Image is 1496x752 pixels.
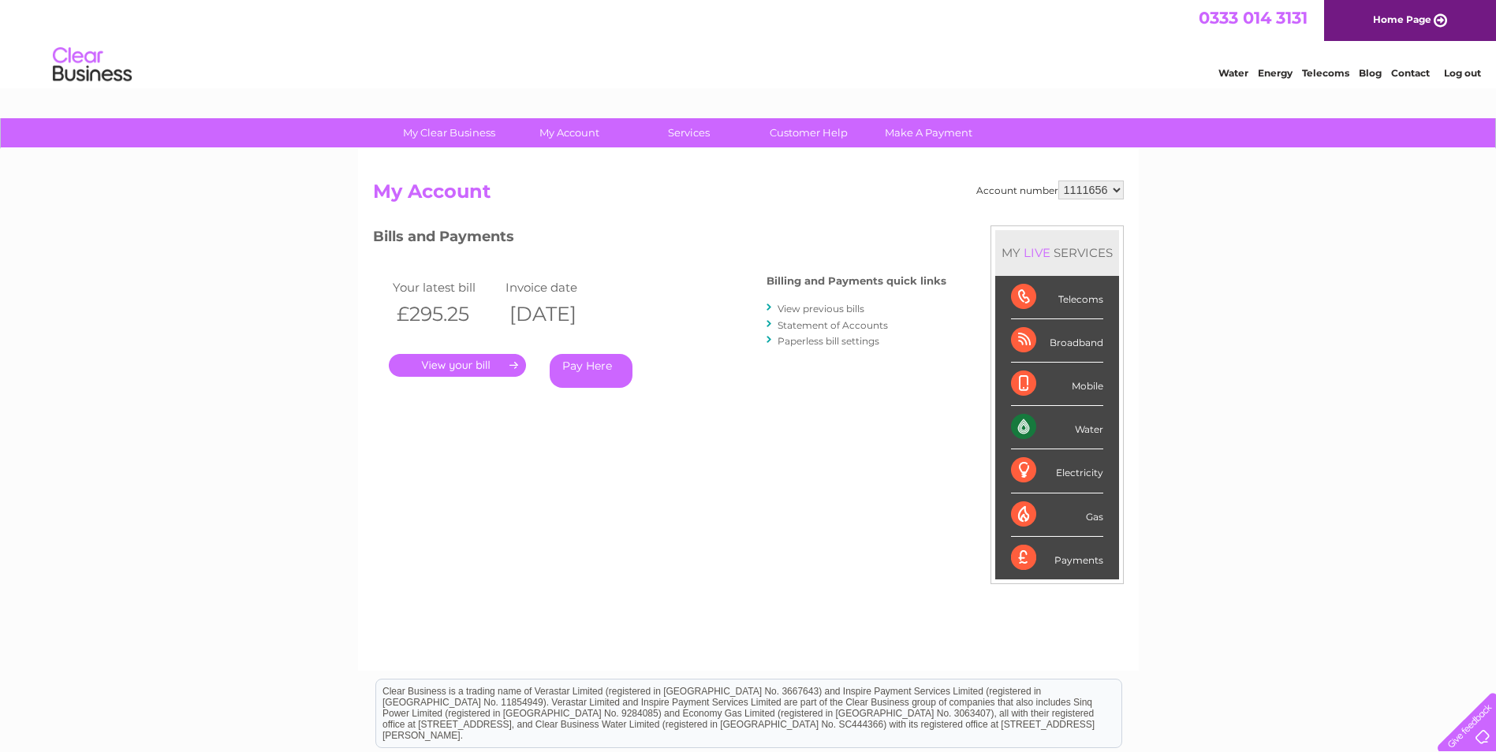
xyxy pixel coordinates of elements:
[1199,8,1308,28] a: 0333 014 3131
[504,118,634,147] a: My Account
[389,298,502,330] th: £295.25
[1302,67,1349,79] a: Telecoms
[1011,276,1103,319] div: Telecoms
[1011,449,1103,493] div: Electricity
[1258,67,1293,79] a: Energy
[778,319,888,331] a: Statement of Accounts
[1359,67,1382,79] a: Blog
[373,181,1124,210] h2: My Account
[778,303,864,315] a: View previous bills
[1218,67,1248,79] a: Water
[1011,406,1103,449] div: Water
[744,118,874,147] a: Customer Help
[1011,493,1103,537] div: Gas
[52,41,132,89] img: logo.png
[502,277,615,298] td: Invoice date
[550,354,632,388] a: Pay Here
[1011,319,1103,363] div: Broadband
[502,298,615,330] th: [DATE]
[389,354,526,377] a: .
[1020,245,1054,260] div: LIVE
[778,335,879,347] a: Paperless bill settings
[767,275,946,287] h4: Billing and Payments quick links
[384,118,514,147] a: My Clear Business
[864,118,994,147] a: Make A Payment
[373,225,946,253] h3: Bills and Payments
[1444,67,1481,79] a: Log out
[624,118,754,147] a: Services
[376,9,1121,76] div: Clear Business is a trading name of Verastar Limited (registered in [GEOGRAPHIC_DATA] No. 3667643...
[389,277,502,298] td: Your latest bill
[995,230,1119,275] div: MY SERVICES
[1011,537,1103,579] div: Payments
[976,181,1124,199] div: Account number
[1391,67,1430,79] a: Contact
[1011,363,1103,406] div: Mobile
